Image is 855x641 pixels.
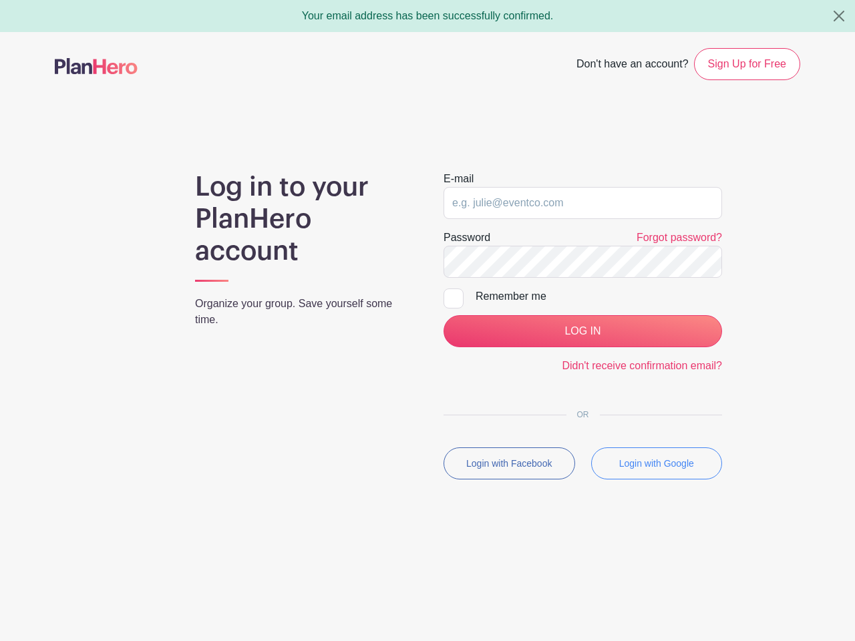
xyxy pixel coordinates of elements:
[444,187,722,219] input: e.g. julie@eventco.com
[694,48,800,80] a: Sign Up for Free
[637,232,722,243] a: Forgot password?
[591,447,723,479] button: Login with Google
[466,458,552,469] small: Login with Facebook
[562,360,722,371] a: Didn't receive confirmation email?
[444,171,474,187] label: E-mail
[444,230,490,246] label: Password
[444,315,722,347] input: LOG IN
[476,288,722,304] div: Remember me
[195,296,411,328] p: Organize your group. Save yourself some time.
[619,458,694,469] small: Login with Google
[195,171,411,267] h1: Log in to your PlanHero account
[566,410,600,419] span: OR
[444,447,575,479] button: Login with Facebook
[55,58,138,74] img: logo-507f7623f17ff9eddc593b1ce0a138ce2505c220e1c5a4e2b4648c50719b7d32.svg
[576,51,689,80] span: Don't have an account?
